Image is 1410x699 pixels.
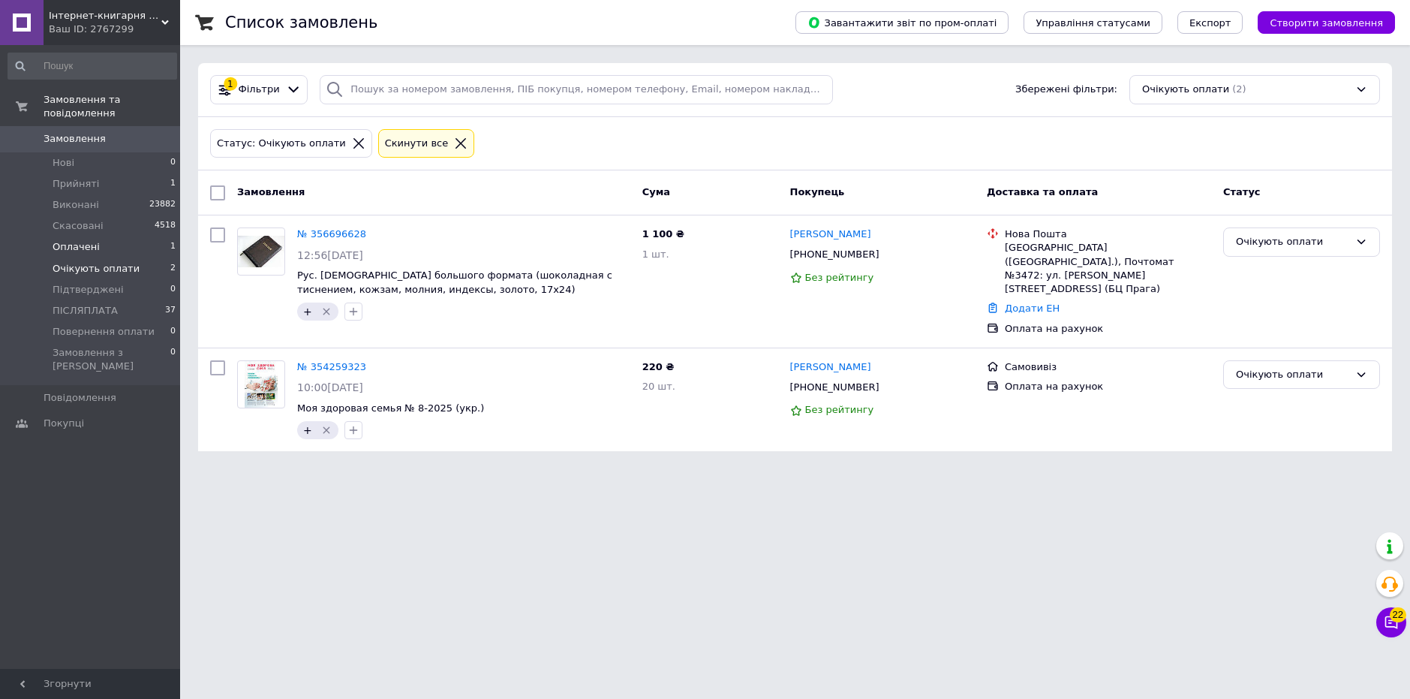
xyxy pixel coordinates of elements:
[642,381,675,392] span: 20 шт.
[170,325,176,339] span: 0
[8,53,177,80] input: Пошук
[170,283,176,297] span: 0
[320,75,833,104] input: Пошук за номером замовлення, ПІБ покупця, номером телефону, Email, номером накладної
[1142,83,1229,97] span: Очікують оплати
[1223,186,1261,197] span: Статус
[790,381,879,393] span: [PHONE_NUMBER]
[790,360,871,375] a: [PERSON_NAME]
[805,404,874,415] span: Без рейтингу
[790,249,879,260] span: [PHONE_NUMBER]
[165,304,176,318] span: 37
[53,346,170,373] span: Замовлення з [PERSON_NAME]
[44,93,180,120] span: Замовлення та повідомлення
[320,424,332,436] svg: Видалити мітку
[1177,11,1243,34] button: Експорт
[987,186,1098,197] span: Доставка та оплата
[214,136,349,152] div: Статус: Очікують оплати
[49,23,180,36] div: Ваш ID: 2767299
[790,227,871,242] a: [PERSON_NAME]
[1232,83,1246,95] span: (2)
[382,136,452,152] div: Cкинути все
[1258,11,1395,34] button: Створити замовлення
[170,262,176,276] span: 2
[297,402,484,414] a: Моя здоровая семья № 8-2025 (укр.)
[238,236,284,267] img: Фото товару
[53,198,99,212] span: Виконані
[1376,607,1406,637] button: Чат з покупцем22
[1024,11,1162,34] button: Управління статусами
[1243,17,1395,28] a: Створити замовлення
[170,177,176,191] span: 1
[53,156,74,170] span: Нові
[53,262,140,276] span: Очікують оплати
[1005,322,1211,336] div: Оплата на рахунок
[320,306,332,318] svg: Видалити мітку
[245,361,277,408] img: Фото товару
[53,177,99,191] span: Прийняті
[1005,241,1211,296] div: [GEOGRAPHIC_DATA] ([GEOGRAPHIC_DATA].), Почтомат №3472: ул. [PERSON_NAME][STREET_ADDRESS] (БЦ Прага)
[239,83,280,97] span: Фільтри
[1270,17,1383,29] span: Створити замовлення
[44,417,84,430] span: Покупці
[44,391,116,405] span: Повідомлення
[807,16,997,29] span: Завантажити звіт по пром-оплаті
[297,381,363,393] span: 10:00[DATE]
[303,424,312,436] span: +
[170,240,176,254] span: 1
[297,270,612,295] a: Рус. [DEMOGRAPHIC_DATA] большого формата (шоколадная с тиснением, кожзам, молния, индексы, золото...
[237,186,305,197] span: Замовлення
[53,304,118,318] span: ПІСЛЯПЛАТА
[53,240,100,254] span: Оплачені
[1390,607,1406,622] span: 22
[642,186,670,197] span: Cума
[149,198,176,212] span: 23882
[49,9,161,23] span: Інтернет-книгарня BOOKSON
[53,325,155,339] span: Повернення оплати
[170,156,176,170] span: 0
[170,346,176,373] span: 0
[1236,234,1349,250] div: Очікують оплати
[1036,17,1150,29] span: Управління статусами
[1005,303,1060,314] a: Додати ЕН
[642,361,675,372] span: 220 ₴
[642,249,669,260] span: 1 шт.
[225,14,377,32] h1: Список замовлень
[53,219,104,233] span: Скасовані
[155,219,176,233] span: 4518
[790,186,845,197] span: Покупець
[44,132,106,146] span: Замовлення
[1005,227,1211,241] div: Нова Пошта
[642,228,684,240] span: 1 100 ₴
[1005,380,1211,393] div: Оплата на рахунок
[1189,17,1231,29] span: Експорт
[1005,360,1211,374] div: Самовивіз
[795,11,1009,34] button: Завантажити звіт по пром-оплаті
[237,360,285,408] a: Фото товару
[53,283,124,297] span: Підтверджені
[297,228,366,240] a: № 356696628
[303,306,312,318] span: +
[237,227,285,276] a: Фото товару
[297,249,363,261] span: 12:56[DATE]
[224,77,237,91] div: 1
[297,361,366,372] a: № 354259323
[805,272,874,283] span: Без рейтингу
[1015,83,1117,97] span: Збережені фільтри:
[1236,367,1349,383] div: Очікують оплати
